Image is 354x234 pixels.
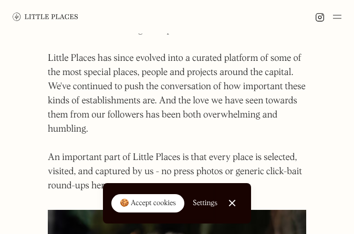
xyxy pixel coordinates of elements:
a: Close Cookie Popup [222,193,243,214]
div: 🍪 Accept cookies [120,198,176,209]
a: Settings [193,192,217,215]
a: 🍪 Accept cookies [111,194,184,213]
div: Settings [193,199,217,207]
